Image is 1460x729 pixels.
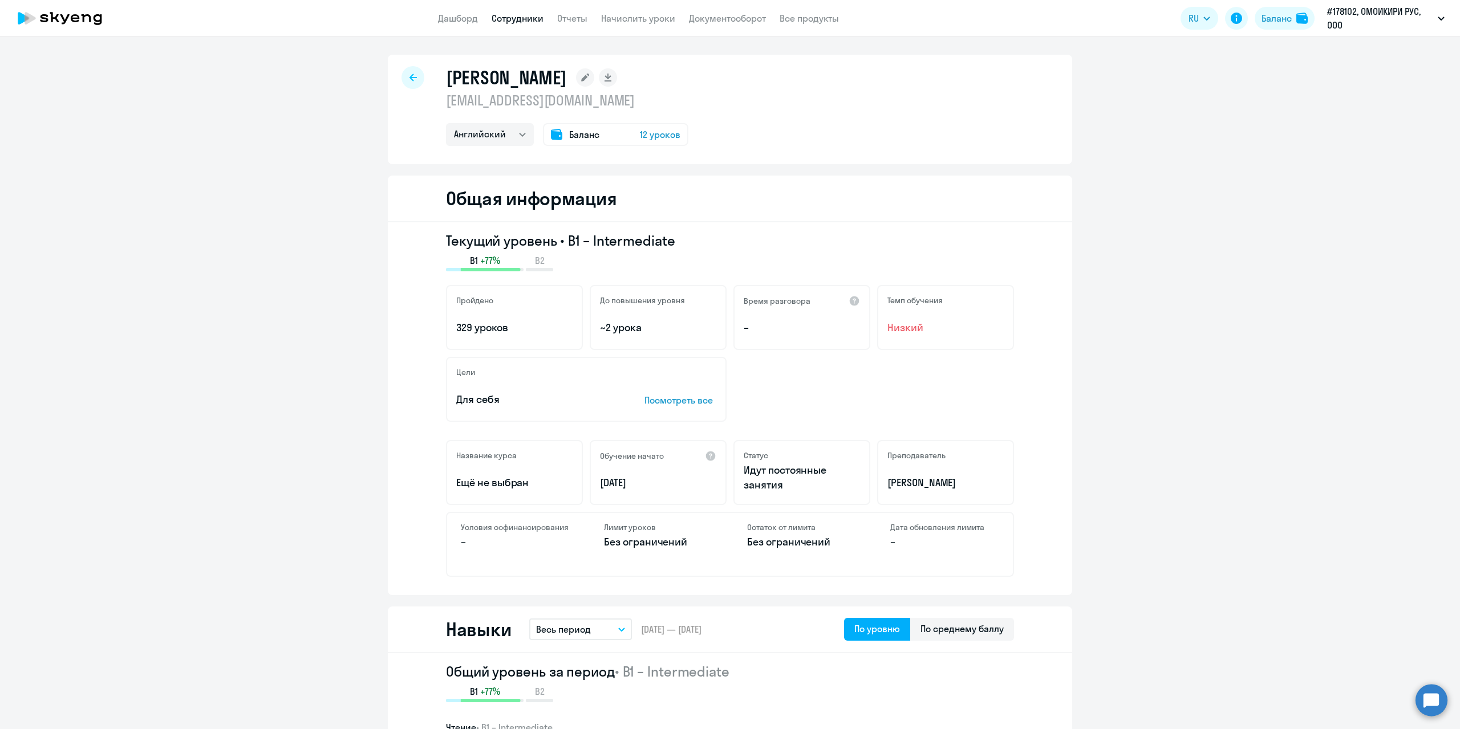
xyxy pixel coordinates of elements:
[535,685,545,698] span: B2
[744,296,810,306] h5: Время разговора
[689,13,766,24] a: Документооборот
[569,128,599,141] span: Баланс
[470,685,478,698] span: B1
[456,450,517,461] h5: Название курса
[480,254,500,267] span: +77%
[456,392,609,407] p: Для себя
[470,254,478,267] span: B1
[887,450,946,461] h5: Преподаватель
[920,622,1004,636] div: По среднему баллу
[887,320,1004,335] span: Низкий
[744,463,860,492] p: Идут постоянные занятия
[446,231,1014,250] h3: Текущий уровень • B1 – Intermediate
[480,685,500,698] span: +77%
[446,618,511,641] h2: Навыки
[456,367,475,377] h5: Цели
[747,522,856,532] h4: Остаток от лимита
[600,451,664,461] h5: Обучение начато
[446,662,1014,681] h2: Общий уровень за период
[600,475,716,490] p: [DATE]
[492,13,544,24] a: Сотрудники
[456,295,493,306] h5: Пройдено
[1296,13,1308,24] img: balance
[461,535,570,549] p: –
[615,663,729,680] span: • B1 – Intermediate
[529,618,632,640] button: Весь период
[536,622,591,636] p: Весь период
[557,13,587,24] a: Отчеты
[887,475,1004,490] p: [PERSON_NAME]
[744,450,768,461] h5: Статус
[600,320,716,335] p: ~2 урока
[887,295,943,306] h5: Темп обучения
[601,13,675,24] a: Начислить уроки
[461,522,570,532] h4: Условия софинансирования
[890,522,999,532] h4: Дата обновления лимита
[890,535,999,549] p: –
[604,535,713,549] p: Без ограничений
[438,13,478,24] a: Дашборд
[456,475,573,490] p: Ещё не выбран
[1189,11,1199,25] span: RU
[535,254,545,267] span: B2
[780,13,839,24] a: Все продукты
[747,535,856,549] p: Без ограничений
[446,187,617,210] h2: Общая информация
[1321,5,1450,32] button: #178102, ОМОИКИРИ РУС, ООО
[1262,11,1292,25] div: Баланс
[600,295,685,306] h5: До повышения уровня
[1181,7,1218,30] button: RU
[641,623,701,636] span: [DATE] — [DATE]
[446,91,688,109] p: [EMAIL_ADDRESS][DOMAIN_NAME]
[644,393,716,407] p: Посмотреть все
[456,320,573,335] p: 329 уроков
[744,320,860,335] p: –
[1255,7,1315,30] button: Балансbalance
[1327,5,1433,32] p: #178102, ОМОИКИРИ РУС, ООО
[854,622,900,636] div: По уровню
[446,66,567,89] h1: [PERSON_NAME]
[640,128,680,141] span: 12 уроков
[604,522,713,532] h4: Лимит уроков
